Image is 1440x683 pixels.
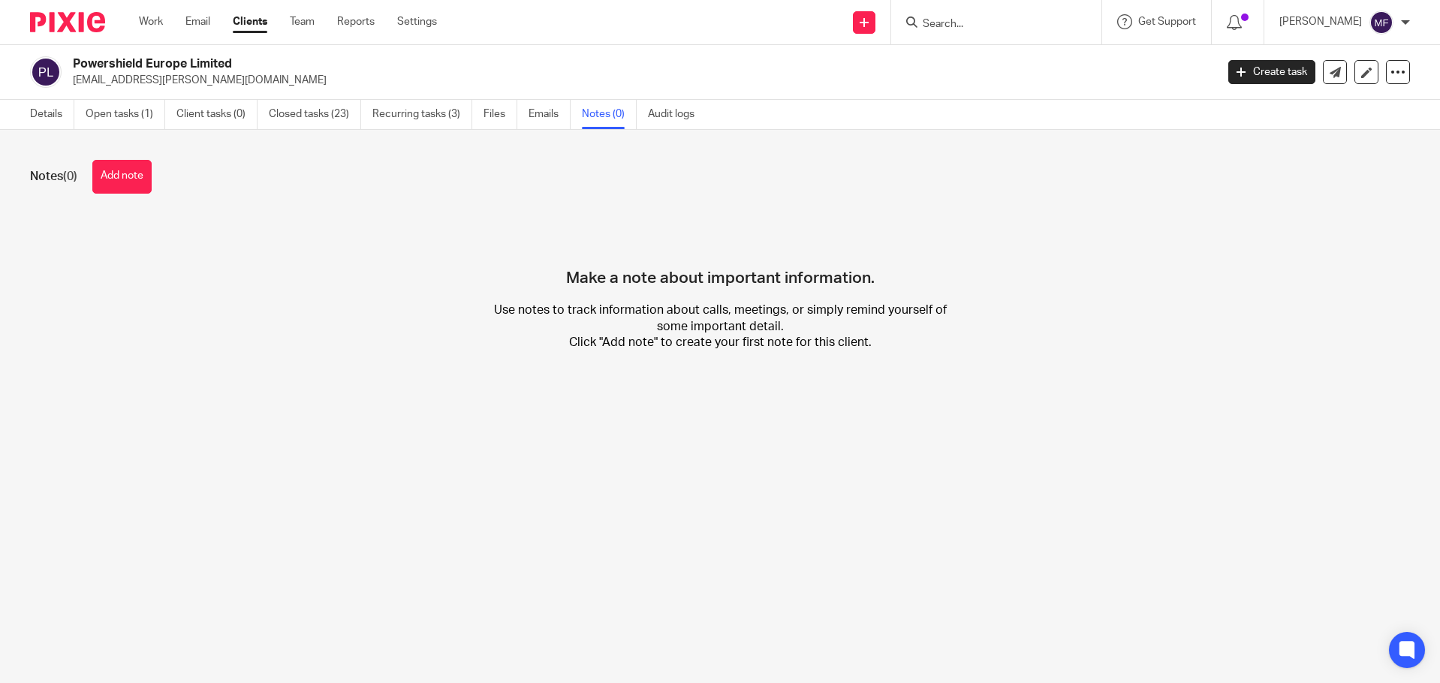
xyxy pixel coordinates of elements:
[566,216,875,288] h4: Make a note about important information.
[30,100,74,129] a: Details
[372,100,472,129] a: Recurring tasks (3)
[648,100,706,129] a: Audit logs
[921,18,1056,32] input: Search
[1279,14,1362,29] p: [PERSON_NAME]
[176,100,258,129] a: Client tasks (0)
[30,169,77,185] h1: Notes
[185,14,210,29] a: Email
[269,100,361,129] a: Closed tasks (23)
[290,14,315,29] a: Team
[233,14,267,29] a: Clients
[139,14,163,29] a: Work
[1138,17,1196,27] span: Get Support
[30,12,105,32] img: Pixie
[73,73,1206,88] p: [EMAIL_ADDRESS][PERSON_NAME][DOMAIN_NAME]
[92,160,152,194] button: Add note
[1228,60,1315,84] a: Create task
[73,56,979,72] h2: Powershield Europe Limited
[490,302,950,351] p: Use notes to track information about calls, meetings, or simply remind yourself of some important...
[86,100,165,129] a: Open tasks (1)
[582,100,637,129] a: Notes (0)
[63,170,77,182] span: (0)
[337,14,375,29] a: Reports
[484,100,517,129] a: Files
[397,14,437,29] a: Settings
[1369,11,1393,35] img: svg%3E
[529,100,571,129] a: Emails
[30,56,62,88] img: svg%3E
